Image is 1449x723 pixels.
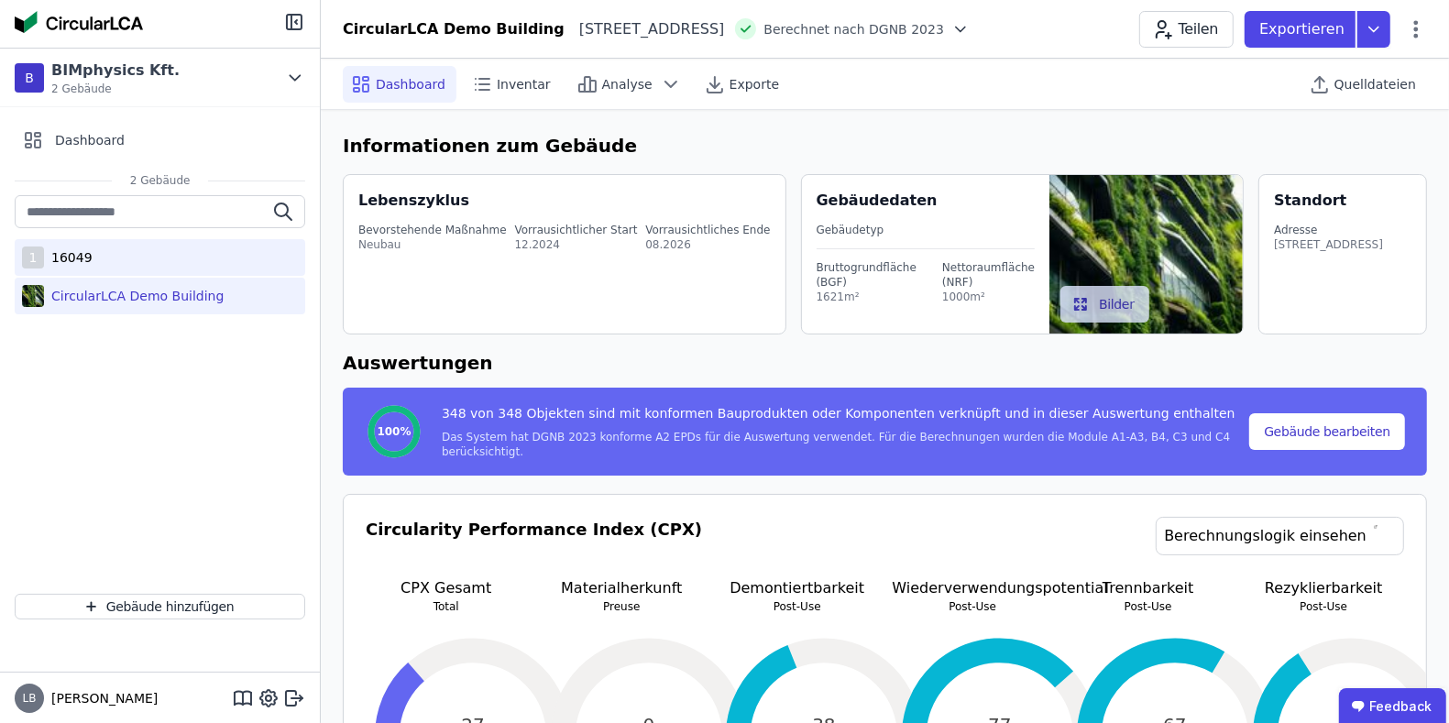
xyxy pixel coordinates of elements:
div: Lebenszyklus [358,190,469,212]
button: Gebäude hinzufügen [15,594,305,619]
div: Gebäudetyp [817,223,1036,237]
div: [STREET_ADDRESS] [1274,237,1383,252]
div: Adresse [1274,223,1383,237]
p: Total [366,599,527,614]
span: 100% [377,424,411,439]
span: Inventar [497,75,551,93]
a: Berechnungslogik einsehen [1156,517,1404,555]
div: CircularLCA Demo Building [44,287,224,305]
p: Wiederverwendungspotential [893,577,1054,599]
h6: Informationen zum Gebäude [343,132,1427,159]
span: [PERSON_NAME] [44,689,158,707]
div: 1621m² [817,290,917,304]
img: Concular [15,11,143,33]
h3: Circularity Performance Index (CPX) [366,517,702,577]
div: Vorrausichtlicher Start [514,223,637,237]
p: CPX Gesamt [366,577,527,599]
div: 1 [22,246,44,268]
button: Teilen [1139,11,1234,48]
p: Demontiertbarkeit [717,577,878,599]
div: [STREET_ADDRESS] [565,18,725,40]
p: Trennbarkeit [1068,577,1229,599]
div: BIMphysics Kft. [51,60,180,82]
button: Gebäude bearbeiten [1249,413,1405,450]
div: Gebäudedaten [817,190,1050,212]
span: Quelldateien [1334,75,1416,93]
p: Post-Use [717,599,878,614]
div: B [15,63,44,93]
div: Neubau [358,237,507,252]
div: 12.2024 [514,237,637,252]
div: Bruttogrundfläche (BGF) [817,260,917,290]
p: Rezyklierbarkeit [1244,577,1405,599]
span: Berechnet nach DGNB 2023 [763,20,944,38]
img: CircularLCA Demo Building [22,281,44,311]
span: Dashboard [376,75,445,93]
div: Nettoraumfläche (NRF) [942,260,1035,290]
p: Post-Use [893,599,1054,614]
button: Bilder [1060,286,1149,323]
div: CircularLCA Demo Building [343,18,565,40]
p: Exportieren [1259,18,1348,40]
span: Exporte [730,75,779,93]
div: 08.2026 [645,237,770,252]
h6: Auswertungen [343,349,1427,377]
span: Analyse [602,75,653,93]
span: Dashboard [55,131,125,149]
div: 348 von 348 Objekten sind mit konformen Bauprodukten oder Komponenten verknüpft und in dieser Aus... [442,404,1246,430]
span: LB [23,693,37,704]
div: Vorrausichtliches Ende [645,223,770,237]
span: 2 Gebäude [112,173,209,188]
div: 16049 [44,248,93,267]
div: Standort [1274,190,1346,212]
span: 2 Gebäude [51,82,180,96]
div: Bevorstehende Maßnahme [358,223,507,237]
p: Preuse [542,599,703,614]
div: Das System hat DGNB 2023 konforme A2 EPDs für die Auswertung verwendet. Für die Berechnungen wurd... [442,430,1246,459]
p: Post-Use [1244,599,1405,614]
div: 1000m² [942,290,1035,304]
p: Materialherkunft [542,577,703,599]
p: Post-Use [1068,599,1229,614]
